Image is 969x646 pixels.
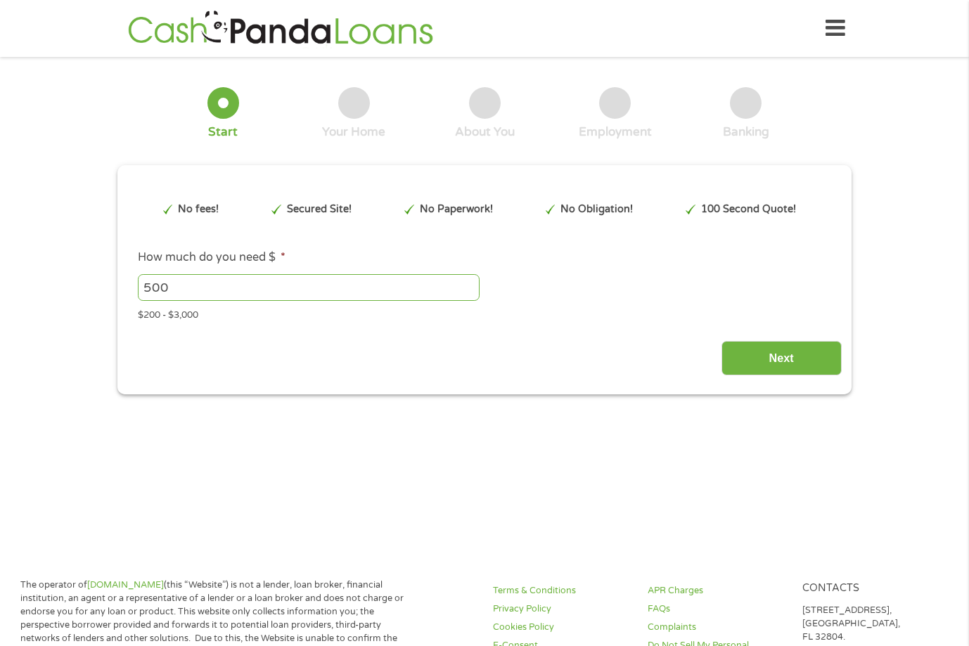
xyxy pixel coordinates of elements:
p: No fees! [178,202,219,217]
a: Terms & Conditions [493,584,631,597]
a: [DOMAIN_NAME] [87,579,164,590]
input: Next [721,341,842,375]
label: How much do you need $ [138,250,285,265]
div: About You [455,124,515,140]
a: FAQs [648,602,785,616]
a: APR Charges [648,584,785,597]
p: 100 Second Quote! [701,202,796,217]
div: Banking [723,124,769,140]
div: $200 - $3,000 [138,304,831,323]
p: [STREET_ADDRESS], [GEOGRAPHIC_DATA], FL 32804. [802,604,940,644]
a: Privacy Policy [493,602,631,616]
a: Cookies Policy [493,621,631,634]
div: Employment [579,124,652,140]
h4: Contacts [802,582,940,595]
p: No Obligation! [560,202,633,217]
p: Secured Site! [287,202,352,217]
a: Complaints [648,621,785,634]
p: No Paperwork! [420,202,493,217]
div: Start [208,124,238,140]
div: Your Home [322,124,385,140]
img: GetLoanNow Logo [124,8,437,49]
